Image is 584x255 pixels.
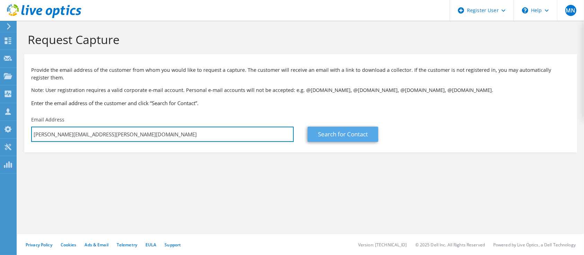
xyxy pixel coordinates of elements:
a: Privacy Policy [26,242,52,248]
a: Cookies [61,242,77,248]
h3: Enter the email address of the customer and click “Search for Contact”. [31,99,570,107]
a: Telemetry [117,242,137,248]
a: Support [165,242,181,248]
label: Email Address [31,116,64,123]
li: Powered by Live Optics, a Dell Technology [493,242,576,248]
li: © 2025 Dell Inc. All Rights Reserved [415,242,485,248]
a: Search for Contact [308,127,378,142]
a: EULA [145,242,156,248]
h1: Request Capture [28,32,570,47]
svg: \n [522,7,528,14]
span: MN [565,5,576,16]
p: Provide the email address of the customer from whom you would like to request a capture. The cust... [31,66,570,82]
p: Note: User registration requires a valid corporate e-mail account. Personal e-mail accounts will ... [31,86,570,94]
li: Version: [TECHNICAL_ID] [358,242,407,248]
a: Ads & Email [85,242,108,248]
